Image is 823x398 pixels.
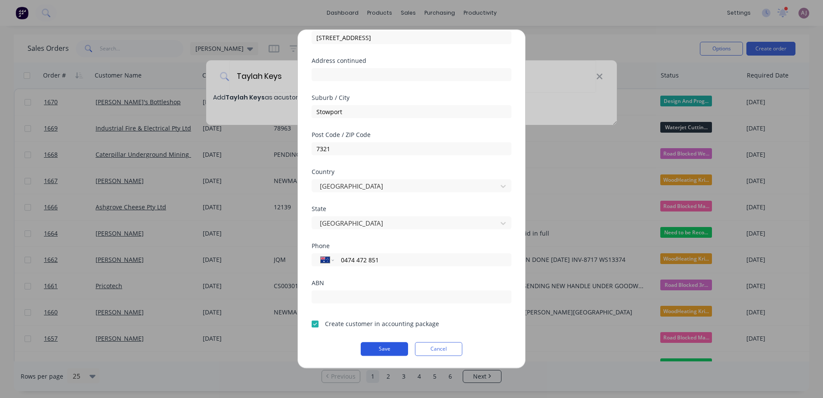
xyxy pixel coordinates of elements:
div: ABN [312,280,511,286]
div: Create customer in accounting package [325,319,439,328]
button: Cancel [415,342,462,356]
div: Phone [312,243,511,249]
div: Suburb / City [312,95,511,101]
button: Save [361,342,408,356]
div: State [312,206,511,212]
div: Address continued [312,58,511,64]
div: Post Code / ZIP Code [312,132,511,138]
div: Country [312,169,511,175]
